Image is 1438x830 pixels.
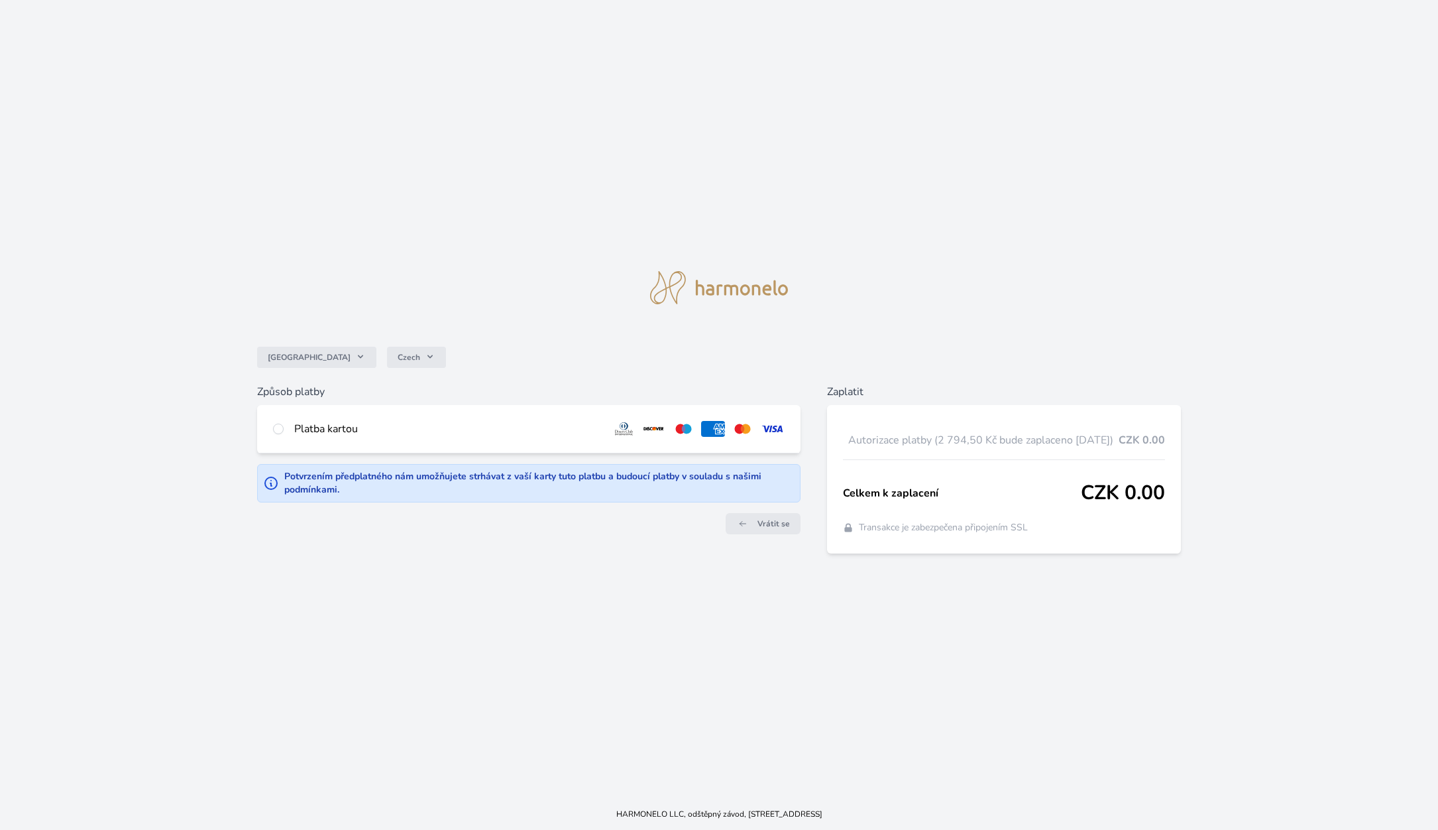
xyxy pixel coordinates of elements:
span: Transakce je zabezpečena připojením SSL [859,521,1028,534]
span: Autorizace platby (2 794,50 Kč bude zaplaceno [DATE]) [848,432,1118,448]
button: Czech [387,347,446,368]
img: logo.svg [650,271,788,304]
img: diners.svg [612,421,636,437]
img: maestro.svg [671,421,696,437]
img: visa.svg [760,421,785,437]
img: discover.svg [641,421,666,437]
img: mc.svg [730,421,755,437]
span: Vrátit se [757,518,790,529]
span: Celkem k zaplacení [843,485,1080,501]
h6: Způsob platby [257,384,801,400]
h6: Zaplatit [827,384,1180,400]
span: CZK 0.00 [1119,432,1165,448]
span: [GEOGRAPHIC_DATA] [268,352,351,363]
div: Potvrzením předplatného nám umožňujete strhávat z vaší karty tuto platbu a budoucí platby v soula... [284,470,795,497]
span: Czech [398,352,420,363]
img: amex.svg [701,421,726,437]
button: [GEOGRAPHIC_DATA] [257,347,376,368]
a: Vrátit se [726,513,801,534]
span: CZK 0.00 [1081,481,1165,505]
div: Platba kartou [294,421,600,437]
